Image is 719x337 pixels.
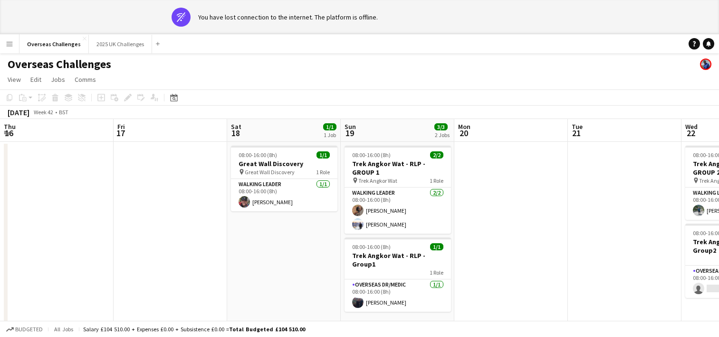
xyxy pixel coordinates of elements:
h3: Trek Angkor Wat - RLP - Group1 [345,251,451,268]
app-card-role: Walking Leader1/108:00-16:00 (8h)[PERSON_NAME] [231,179,337,211]
span: Mon [458,122,470,131]
div: [DATE] [8,108,29,117]
span: 08:00-16:00 (8h) [352,243,391,250]
span: 21 [570,128,583,139]
span: Comms [75,75,96,84]
span: Sun [345,122,356,131]
span: All jobs [52,326,75,333]
span: Edit [30,75,41,84]
app-job-card: 08:00-16:00 (8h)1/1Trek Angkor Wat - RLP - Group11 RoleOverseas Dr/Medic1/108:00-16:00 (8h)[PERSO... [345,238,451,312]
div: You have lost connection to the internet. The platform is offline. [198,13,378,21]
span: 1/1 [430,243,443,250]
span: 08:00-16:00 (8h) [352,151,391,159]
div: Salary £104 510.00 + Expenses £0.00 + Subsistence £0.00 = [83,326,305,333]
h1: Overseas Challenges [8,57,111,71]
div: 2 Jobs [435,131,450,139]
div: BST [59,109,68,116]
app-job-card: 08:00-16:00 (8h)2/2Trek Angkor Wat - RLP - GROUP 1 Trek Angkor Wat1 RoleWalking Leader2/208:00-16... [345,146,451,234]
span: Total Budgeted £104 510.00 [229,326,305,333]
div: 1 Job [324,131,336,139]
h3: Great Wall Discovery [231,159,337,168]
span: 08:00-16:00 (8h) [239,151,277,159]
a: Jobs [47,73,69,86]
span: Wed [685,122,698,131]
span: 1 Role [316,168,330,176]
span: Jobs [51,75,65,84]
span: 17 [116,128,125,139]
span: 1/1 [316,151,330,159]
span: Thu [4,122,16,131]
span: View [8,75,21,84]
button: Overseas Challenges [19,35,89,53]
span: 2/2 [430,151,443,159]
span: 20 [457,128,470,139]
app-card-role: Overseas Dr/Medic1/108:00-16:00 (8h)[PERSON_NAME] [345,279,451,312]
span: 18 [230,128,241,139]
h3: Trek Angkor Wat - RLP - GROUP 1 [345,159,451,177]
a: Comms [71,73,100,86]
span: Week 42 [31,109,55,116]
span: 3/3 [434,123,448,130]
span: Great Wall Discovery [245,168,295,176]
span: 22 [684,128,698,139]
a: Edit [27,73,45,86]
span: 19 [343,128,356,139]
button: Budgeted [5,324,44,335]
span: 1 Role [430,269,443,276]
span: 1 Role [430,177,443,184]
span: 16 [2,128,16,139]
app-job-card: 08:00-16:00 (8h)1/1Great Wall Discovery Great Wall Discovery1 RoleWalking Leader1/108:00-16:00 (8... [231,146,337,211]
span: Budgeted [15,326,43,333]
span: Trek Angkor Wat [358,177,397,184]
app-card-role: Walking Leader2/208:00-16:00 (8h)[PERSON_NAME][PERSON_NAME] [345,188,451,234]
span: 1/1 [323,123,336,130]
span: Tue [572,122,583,131]
a: View [4,73,25,86]
span: Fri [117,122,125,131]
span: Sat [231,122,241,131]
button: 2025 UK Challenges [89,35,152,53]
app-user-avatar: Andy Baker [700,59,711,70]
